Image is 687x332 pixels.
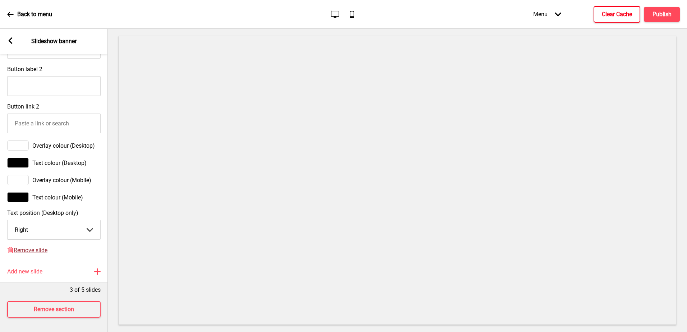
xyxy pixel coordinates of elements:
[7,158,101,168] div: Text colour (Desktop)
[653,10,672,18] h4: Publish
[32,142,95,149] span: Overlay colour (Desktop)
[32,160,87,166] span: Text colour (Desktop)
[14,247,47,254] span: Remove slide
[70,286,101,294] p: 3 of 5 slides
[7,268,42,276] h4: Add new slide
[7,5,52,24] a: Back to menu
[7,66,42,73] label: Button label 2
[32,177,91,184] span: Overlay colour (Mobile)
[7,175,101,185] div: Overlay colour (Mobile)
[7,192,101,202] div: Text colour (Mobile)
[7,301,101,318] button: Remove section
[7,114,101,133] input: Paste a link or search
[7,103,39,110] label: Button link 2
[31,37,77,45] p: Slideshow banner
[7,140,101,151] div: Overlay colour (Desktop)
[526,4,568,25] div: Menu
[34,305,74,313] h4: Remove section
[7,209,101,216] label: Text position (Desktop only)
[644,7,680,22] button: Publish
[17,10,52,18] p: Back to menu
[594,6,640,23] button: Clear Cache
[602,10,632,18] h4: Clear Cache
[32,194,83,201] span: Text colour (Mobile)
